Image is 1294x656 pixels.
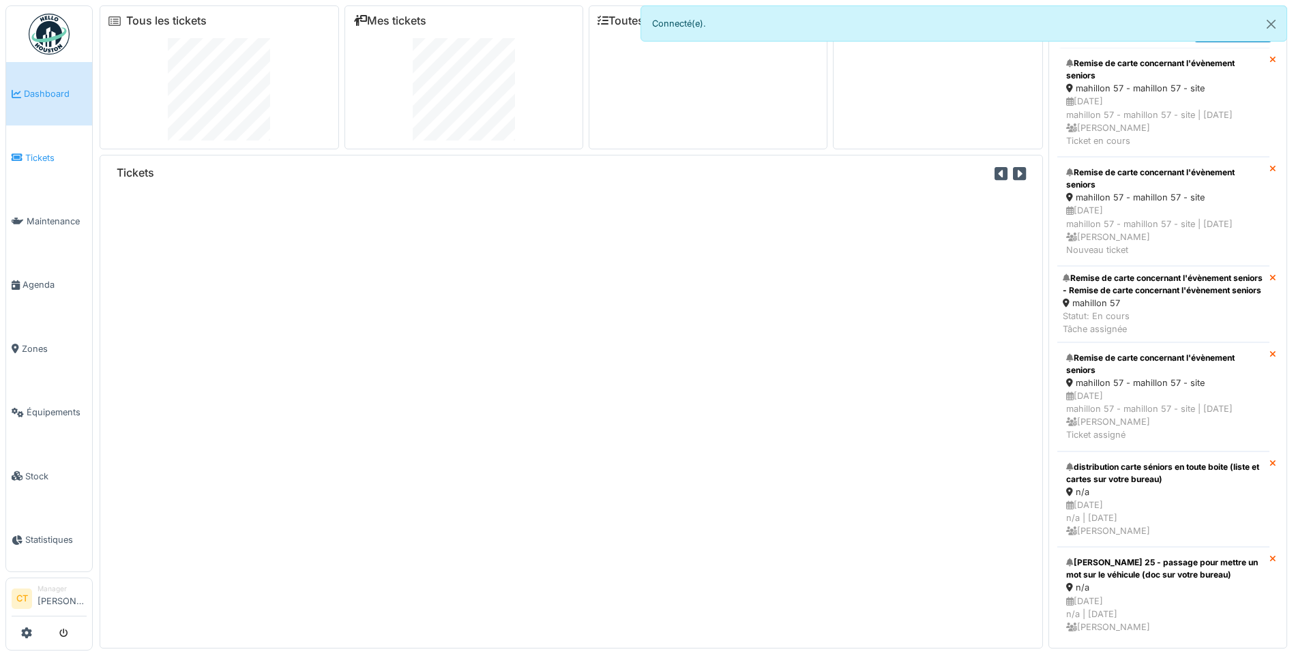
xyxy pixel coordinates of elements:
[29,14,70,55] img: Badge_color-CXgf-gQk.svg
[27,406,87,419] span: Équipements
[1057,266,1269,342] a: Remise de carte concernant l'évènement seniors - Remise de carte concernant l'évènement seniors m...
[1066,204,1261,256] div: [DATE] mahillon 57 - mahillon 57 - site | [DATE] [PERSON_NAME] Nouveau ticket
[27,215,87,228] span: Maintenance
[6,317,92,381] a: Zones
[6,444,92,507] a: Stock
[1066,57,1261,82] div: Remise de carte concernant l'évènement seniors
[25,151,87,164] span: Tickets
[1057,48,1269,157] a: Remise de carte concernant l'évènement seniors mahillon 57 - mahillon 57 - site [DATE]mahillon 57...
[1057,157,1269,266] a: Remise de carte concernant l'évènement seniors mahillon 57 - mahillon 57 - site [DATE]mahillon 57...
[38,584,87,613] li: [PERSON_NAME]
[1066,389,1261,442] div: [DATE] mahillon 57 - mahillon 57 - site | [DATE] [PERSON_NAME] Ticket assigné
[1066,191,1261,204] div: mahillon 57 - mahillon 57 - site
[1066,376,1261,389] div: mahillon 57 - mahillon 57 - site
[1063,272,1264,297] div: Remise de carte concernant l'évènement seniors - Remise de carte concernant l'évènement seniors
[25,533,87,546] span: Statistiques
[1066,166,1261,191] div: Remise de carte concernant l'évènement seniors
[1256,6,1286,42] button: Close
[1066,352,1261,376] div: Remise de carte concernant l'évènement seniors
[1066,461,1261,486] div: distribution carte séniors en toute boite (liste et cartes sur votre bureau)
[126,14,207,27] a: Tous les tickets
[1066,95,1261,147] div: [DATE] mahillon 57 - mahillon 57 - site | [DATE] [PERSON_NAME] Ticket en cours
[1057,342,1269,451] a: Remise de carte concernant l'évènement seniors mahillon 57 - mahillon 57 - site [DATE]mahillon 57...
[1066,595,1261,634] div: [DATE] n/a | [DATE] [PERSON_NAME]
[1066,556,1261,581] div: [PERSON_NAME] 25 - passage pour mettre un mot sur le véhicule (doc sur votre bureau)
[353,14,426,27] a: Mes tickets
[38,584,87,594] div: Manager
[641,5,1288,42] div: Connecté(e).
[1063,310,1264,336] div: Statut: En cours Tâche assignée
[25,470,87,483] span: Stock
[24,87,87,100] span: Dashboard
[117,166,154,179] h6: Tickets
[1066,581,1261,594] div: n/a
[1057,451,1269,548] a: distribution carte séniors en toute boite (liste et cartes sur votre bureau) n/a [DATE]n/a | [DAT...
[1066,486,1261,498] div: n/a
[12,584,87,616] a: CT Manager[PERSON_NAME]
[6,190,92,253] a: Maintenance
[1057,547,1269,643] a: [PERSON_NAME] 25 - passage pour mettre un mot sur le véhicule (doc sur votre bureau) n/a [DATE]n/...
[23,278,87,291] span: Agenda
[12,588,32,609] li: CT
[22,342,87,355] span: Zones
[6,125,92,189] a: Tickets
[1066,82,1261,95] div: mahillon 57 - mahillon 57 - site
[1063,297,1264,310] div: mahillon 57
[1066,498,1261,538] div: [DATE] n/a | [DATE] [PERSON_NAME]
[6,508,92,571] a: Statistiques
[6,62,92,125] a: Dashboard
[6,381,92,444] a: Équipements
[6,253,92,316] a: Agenda
[598,14,699,27] a: Toutes les tâches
